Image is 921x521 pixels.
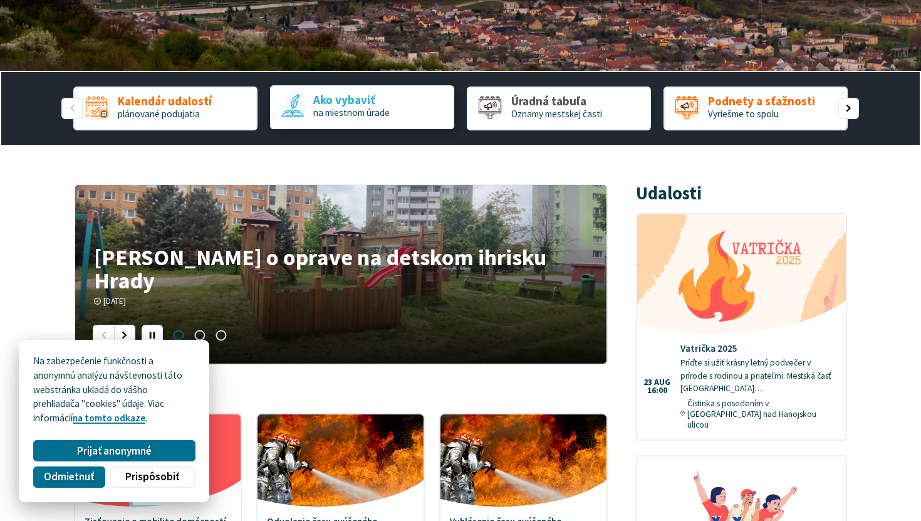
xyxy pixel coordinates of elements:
span: Ako vybaviť [313,93,390,107]
span: Vyriešme to spolu [708,108,779,120]
span: na miestnom úrade [313,107,390,118]
span: Kalendár udalostí [118,95,212,108]
span: Prejsť na slajd 3 [211,325,232,346]
span: Odmietnuť [44,470,94,483]
a: Kalendár udalostí plánované podujatia [73,87,258,130]
div: 1 / 5 [73,87,258,130]
button: Prispôsobiť [110,466,195,488]
div: Nasledujúci slajd [838,98,859,119]
a: [PERSON_NAME] o oprave na detskom ihrisku Hrady [DATE] [75,185,606,364]
a: na tomto odkaze [73,412,145,424]
div: Predošlý slajd [93,325,114,346]
button: Prijať anonymné [33,440,195,461]
a: Podnety a sťažnosti Vyriešme to spolu [663,87,848,130]
span: 16:00 [643,386,670,395]
h4: [PERSON_NAME] o oprave na detskom ihrisku Hrady [94,246,587,291]
span: Prejsť na slajd 1 [168,325,189,346]
div: 3 / 5 [467,87,651,130]
span: aug [654,378,670,387]
h3: Udalosti [636,184,702,203]
div: Pozastaviť pohyb slajdera [142,325,163,346]
span: Čistinka s posedením v [GEOGRAPHIC_DATA] nad Hanojskou ulicou [687,398,836,430]
div: 2 / 5 [270,87,454,130]
div: Predošlý slajd [61,98,83,119]
span: [DATE] [103,296,126,307]
div: 4 / 5 [663,87,848,130]
a: Úradná tabuľa Oznamy mestskej časti [467,87,651,130]
span: 23 [643,378,652,387]
div: 1 / 3 [75,185,606,364]
div: Nasledujúci slajd [114,325,135,346]
button: Odmietnuť [33,466,105,488]
span: Podnety a sťažnosti [708,95,815,108]
p: Na zabezpečenie funkčnosti a anonymnú analýzu návštevnosti táto webstránka ukladá do vášho prehli... [33,354,195,426]
span: Prejsť na slajd 2 [189,325,211,346]
p: Príďte si užiť krásny letný podvečer v prírode s rodinou a priateľmi. Mestská časť [GEOGRAPHIC_DA... [680,357,837,396]
span: Úradná tabuľa [511,95,602,108]
a: Vatrička 2025 Príďte si užiť krásny letný podvečer v prírode s rodinou a priateľmi. Mestská časť ... [637,214,846,439]
span: Oznamy mestskej časti [511,108,602,120]
span: Prijať anonymné [77,445,152,458]
span: Prispôsobiť [125,470,179,483]
h4: Vatrička 2025 [680,343,837,354]
span: plánované podujatia [118,108,200,120]
a: Ako vybaviť na miestnom úrade [270,85,454,129]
